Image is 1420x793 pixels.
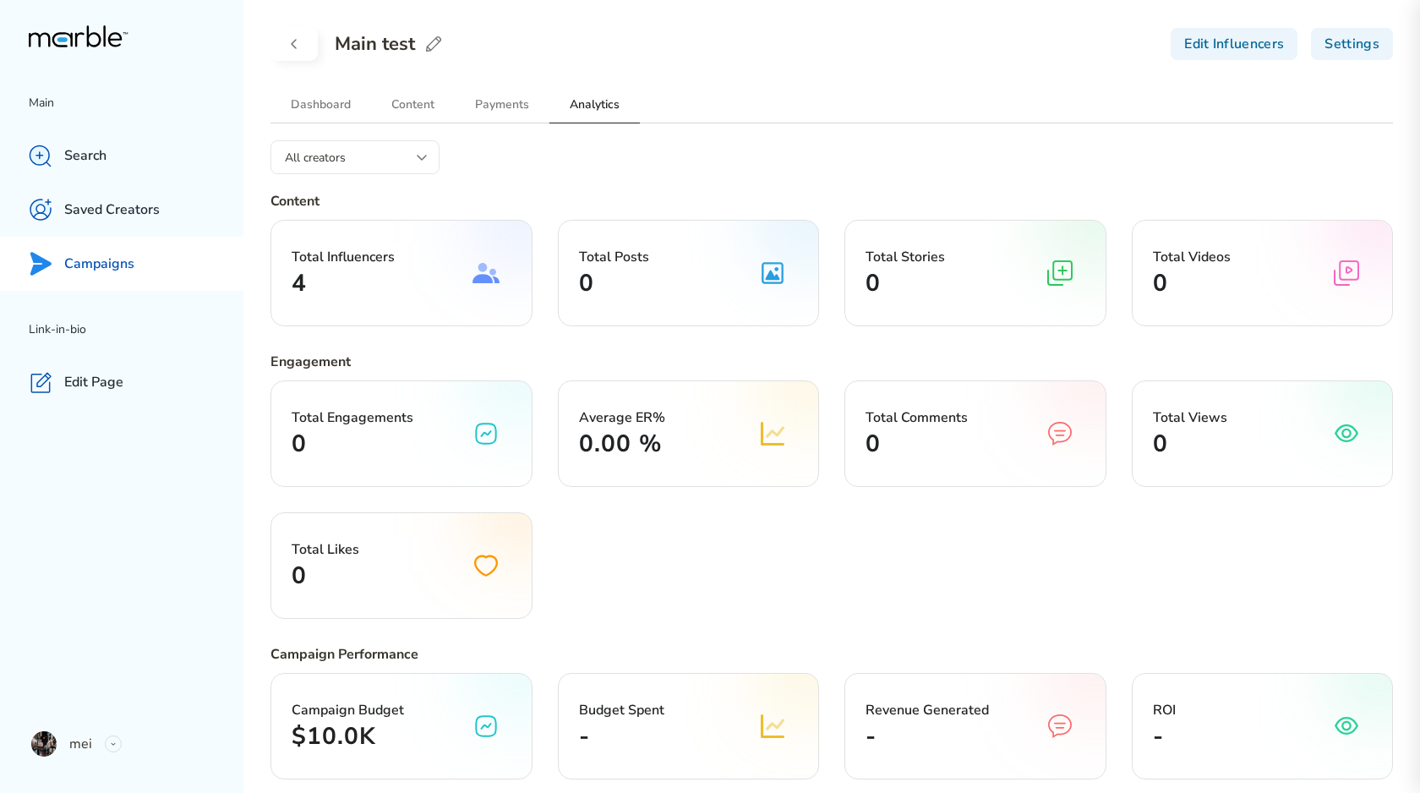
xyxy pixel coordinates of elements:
[292,701,404,719] span: Campaign Budget
[866,267,945,299] h2: 0
[69,734,92,754] p: mei
[292,720,404,752] h2: $10.0K
[292,408,413,427] span: Total Engagements
[270,191,1393,211] h3: Content
[292,267,395,299] h2: 4
[270,86,371,123] h2: Dashboard
[1171,28,1297,60] div: Edit Influencers
[29,93,243,113] p: Main
[292,248,395,266] span: Total Influencers
[292,428,413,460] h2: 0
[866,248,945,266] span: Total Stories
[1153,701,1176,719] span: ROI
[1311,28,1393,60] div: Settings
[866,428,968,460] h2: 0
[285,148,346,167] span: All creators
[579,408,665,427] span: Average ER%
[866,408,968,427] span: Total Comments
[579,267,649,299] h2: 0
[270,352,1393,372] h3: Engagement
[866,701,989,719] span: Revenue Generated
[1153,720,1176,752] h2: -
[64,147,106,165] p: Search
[1153,428,1227,460] h2: 0
[371,86,455,123] h2: Content
[579,248,649,266] span: Total Posts
[270,140,440,174] button: All creators
[579,701,664,719] span: Budget Spent
[270,644,1393,664] h3: Campaign Performance
[549,86,640,123] h2: Analytics
[29,320,243,340] p: Link-in-bio
[1153,408,1227,427] span: Total Views
[64,374,123,391] p: Edit Page
[866,720,989,752] h2: -
[1153,267,1231,299] h2: 0
[335,31,415,57] h2: Main test
[579,428,665,460] h2: 0.00 %
[64,201,160,219] p: Saved Creators
[292,540,359,559] span: Total Likes
[64,255,134,273] p: Campaigns
[579,720,664,752] h2: -
[1153,248,1231,266] span: Total Videos
[292,560,359,592] h2: 0
[455,86,549,123] h2: Payments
